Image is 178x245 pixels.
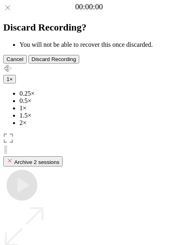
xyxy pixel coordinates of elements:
a: 00:00:00 [75,2,103,11]
li: 1.5× [20,112,175,119]
button: Discard Recording [28,55,80,63]
li: 0.5× [20,97,175,105]
li: 0.25× [20,90,175,97]
button: 1× [3,75,16,83]
li: 2× [20,119,175,127]
button: Archive 2 sessions [3,156,63,166]
button: Cancel [3,55,27,63]
li: 1× [20,105,175,112]
span: 1 [7,76,9,82]
div: Archive 2 sessions [7,157,59,165]
h2: Discard Recording? [3,22,175,33]
li: You will not be able to recover this once discarded. [20,41,175,48]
